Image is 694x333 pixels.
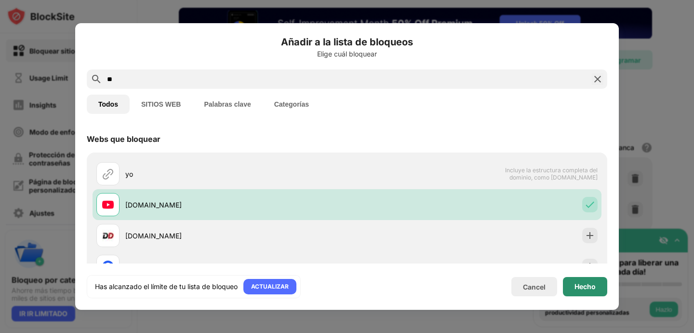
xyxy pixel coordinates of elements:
[102,168,114,180] img: url.svg
[523,283,546,291] div: Cancel
[87,35,607,49] h6: Añadir a la lista de bloqueos
[592,73,603,85] img: search-close
[102,230,114,241] img: favicons
[130,95,192,114] button: SITIOS WEB
[87,50,607,58] div: Elige cuál bloquear
[125,200,347,210] div: [DOMAIN_NAME]
[102,199,114,210] img: favicons
[87,95,130,114] button: Todos
[87,134,160,144] div: Webs que bloquear
[263,95,320,114] button: Categorías
[95,282,238,291] div: Has alcanzado el límite de tu lista de bloqueo
[192,95,262,114] button: Palabras clave
[498,166,598,181] span: Incluye la estructura completa del dominio, como [DOMAIN_NAME]
[574,283,596,291] div: Hecho
[91,73,102,85] img: search.svg
[125,169,347,179] div: yo
[102,261,114,272] img: favicons
[125,231,347,241] div: [DOMAIN_NAME]
[125,262,347,272] div: [DOMAIN_NAME]
[251,282,289,291] div: ACTUALIZAR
